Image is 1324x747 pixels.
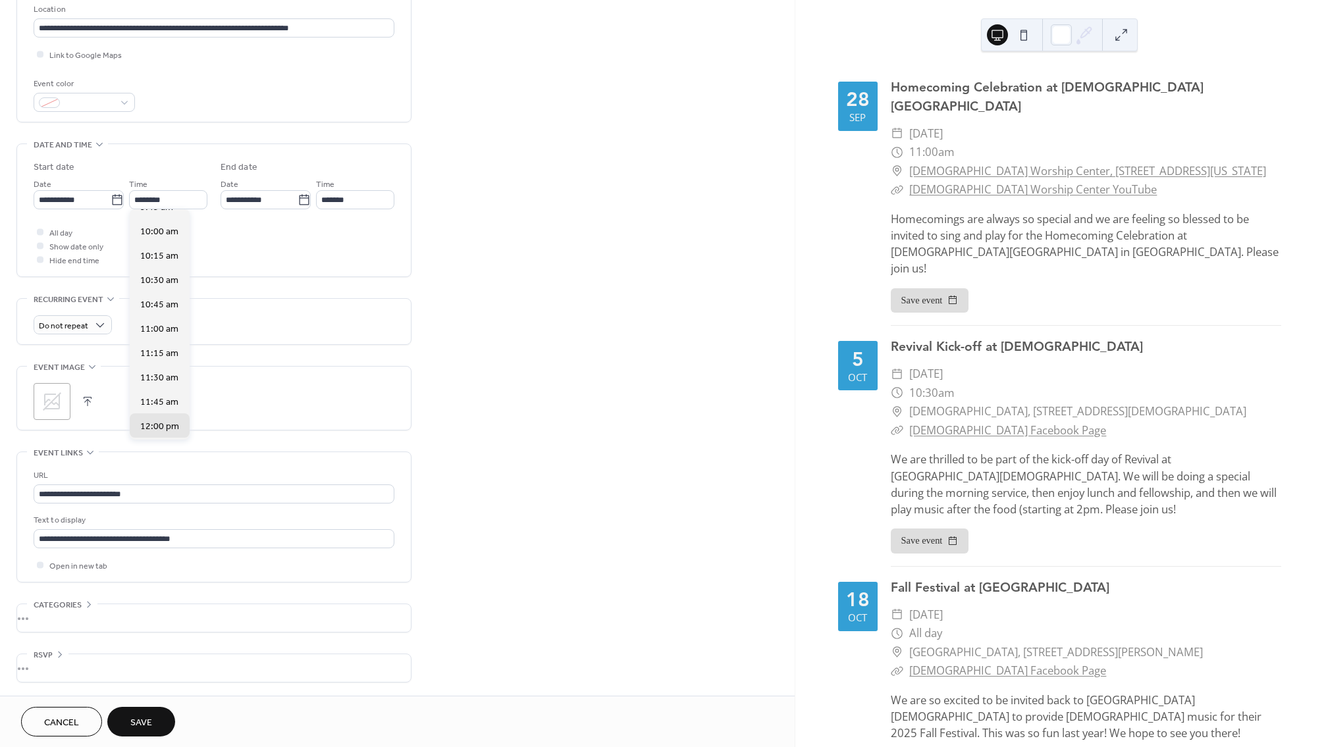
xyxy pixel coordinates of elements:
span: All day [49,226,72,240]
div: Oct [848,613,867,623]
span: Time [129,178,147,192]
span: 11:45 am [140,396,178,409]
div: We are thrilled to be part of the kick-off day of Revival at [GEOGRAPHIC_DATA][DEMOGRAPHIC_DATA].... [891,451,1281,517]
span: Recurring event [34,293,103,307]
span: Save [130,716,152,730]
span: 10:30am [909,384,955,403]
div: ​ [891,384,903,403]
div: Sep [849,113,866,122]
div: ; [34,383,70,420]
a: [DEMOGRAPHIC_DATA] Facebook Page [909,663,1106,678]
div: ••• [17,604,411,632]
button: Cancel [21,707,102,736]
div: URL [34,469,392,482]
div: ​ [891,624,903,643]
span: [DATE] [909,605,943,625]
div: 5 [852,349,864,369]
div: 18 [846,590,870,609]
div: ​ [891,402,903,421]
a: Revival Kick-off at [DEMOGRAPHIC_DATA] [891,339,1143,354]
div: ​ [891,162,903,181]
a: [DEMOGRAPHIC_DATA] Facebook Page [909,423,1106,438]
span: Date and time [34,138,92,152]
div: We are so excited to be invited back to [GEOGRAPHIC_DATA][DEMOGRAPHIC_DATA] to provide [DEMOGRAPH... [891,692,1281,742]
span: 10:45 am [140,298,178,312]
div: Homecomings are always so special and we are feeling so blessed to be invited to sing and play fo... [891,211,1281,277]
span: Time [316,178,334,192]
span: [GEOGRAPHIC_DATA], [STREET_ADDRESS][PERSON_NAME] [909,643,1203,662]
span: Link to Google Maps [49,49,122,63]
button: Save event [891,528,969,554]
button: Save [107,707,175,736]
div: ​ [891,605,903,625]
div: ••• [17,654,411,682]
div: Oct [848,373,867,382]
span: Categories [34,598,82,612]
div: Text to display [34,513,392,527]
div: Start date [34,161,74,174]
span: Date [221,178,238,192]
div: ​ [891,643,903,662]
span: [DATE] [909,365,943,384]
a: Homecoming Celebration at [DEMOGRAPHIC_DATA][GEOGRAPHIC_DATA] [891,80,1204,114]
a: Fall Festival at [GEOGRAPHIC_DATA] [891,580,1109,595]
div: ​ [891,180,903,199]
span: 11:00am [909,143,955,162]
div: 28 [846,90,870,109]
span: Event links [34,446,83,460]
div: Event color [34,77,132,91]
span: Do not repeat [39,319,88,334]
span: Show date only [49,240,103,254]
span: Hide end time [49,254,99,268]
span: Date [34,178,51,192]
span: [DATE] [909,124,943,143]
a: [DEMOGRAPHIC_DATA] Worship Center, [STREET_ADDRESS][US_STATE] [909,162,1266,181]
div: ​ [891,365,903,384]
span: Open in new tab [49,559,107,573]
span: Cancel [44,716,79,730]
span: 12:00 pm [140,420,179,434]
div: End date [221,161,257,174]
span: 11:00 am [140,322,178,336]
div: Location [34,3,392,16]
button: Save event [891,288,969,313]
div: ​ [891,143,903,162]
div: ​ [891,124,903,143]
span: All day [909,624,942,643]
a: [DEMOGRAPHIC_DATA] Worship Center YouTube [909,182,1157,197]
span: RSVP [34,648,53,662]
span: 10:00 am [140,225,178,239]
span: 11:30 am [140,371,178,385]
div: ​ [891,421,903,440]
span: 11:15 am [140,347,178,361]
span: [DEMOGRAPHIC_DATA], [STREET_ADDRESS][DEMOGRAPHIC_DATA] [909,402,1246,421]
span: 10:30 am [140,274,178,288]
span: Event image [34,361,85,374]
span: 10:15 am [140,249,178,263]
div: ​ [891,661,903,681]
